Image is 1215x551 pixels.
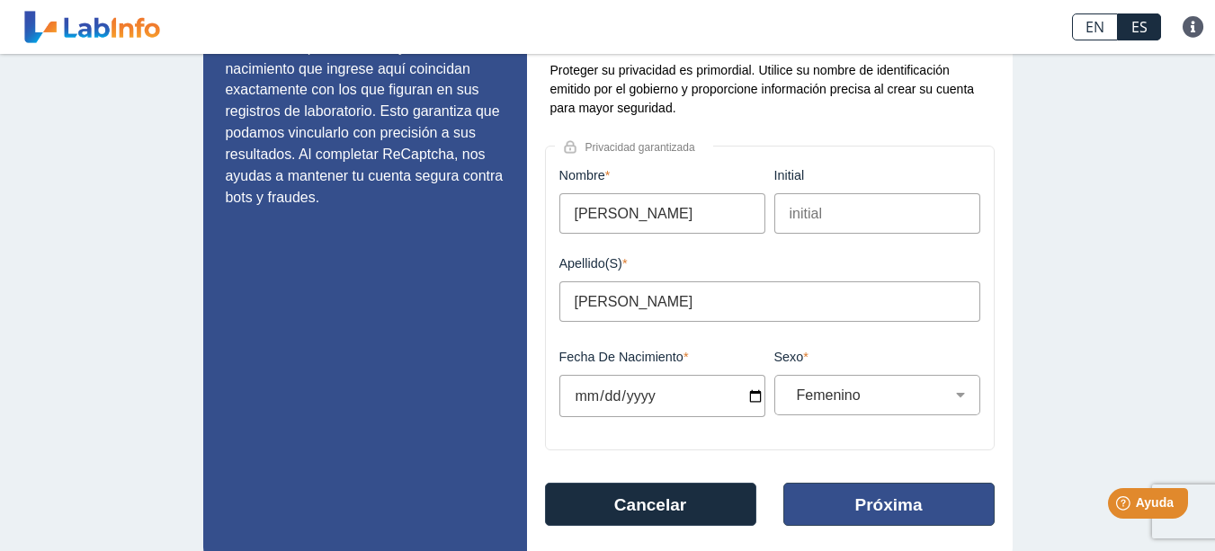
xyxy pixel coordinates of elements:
label: initial [774,168,980,182]
input: Apellido(s) [559,281,980,322]
button: Cancelar [545,483,756,526]
input: initial [774,193,980,234]
label: Sexo [774,350,980,364]
button: Próxima [783,483,995,526]
a: ES [1118,13,1161,40]
input: Nombre [559,193,765,234]
label: Apellido(s) [559,256,980,271]
p: Es esencial que el nombre y la fecha de nacimiento que ingrese aquí coincidan exactamente con los... [226,37,505,209]
img: lock.png [564,140,576,154]
a: EN [1072,13,1118,40]
div: Proteger su privacidad es primordial. Utilice su nombre de identificación emitido por el gobierno... [545,61,995,118]
label: Fecha de Nacimiento [559,350,765,364]
label: Nombre [559,168,765,182]
span: Privacidad garantizada [576,141,713,154]
input: MM/DD/YYYY [559,375,765,417]
iframe: Help widget launcher [1055,481,1195,531]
